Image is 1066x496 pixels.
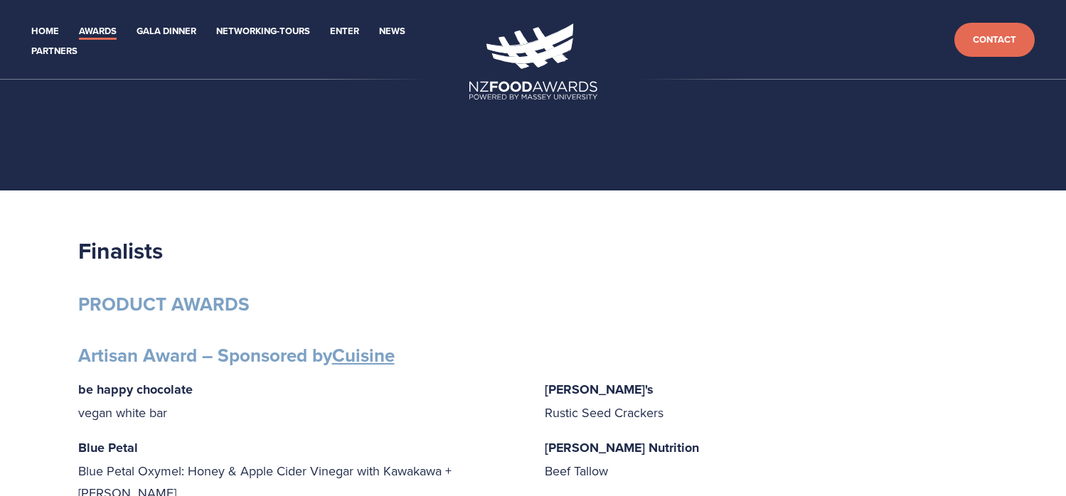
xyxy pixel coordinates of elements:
strong: [PERSON_NAME]'s [545,380,654,399]
p: vegan white bar [78,378,522,424]
a: Contact [954,23,1035,58]
strong: be happy chocolate [78,380,193,399]
strong: Artisan Award – Sponsored by [78,342,395,369]
a: Awards [79,23,117,40]
a: Networking-Tours [216,23,310,40]
strong: Blue Petal [78,438,138,457]
p: Rustic Seed Crackers [545,378,988,424]
a: Cuisine [332,342,395,369]
p: Beef Tallow [545,436,988,482]
strong: [PERSON_NAME] Nutrition [545,438,699,457]
a: Gala Dinner [137,23,196,40]
a: Partners [31,43,78,60]
a: News [379,23,405,40]
a: Home [31,23,59,40]
strong: Finalists [78,234,163,267]
strong: PRODUCT AWARDS [78,291,250,318]
a: Enter [330,23,359,40]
